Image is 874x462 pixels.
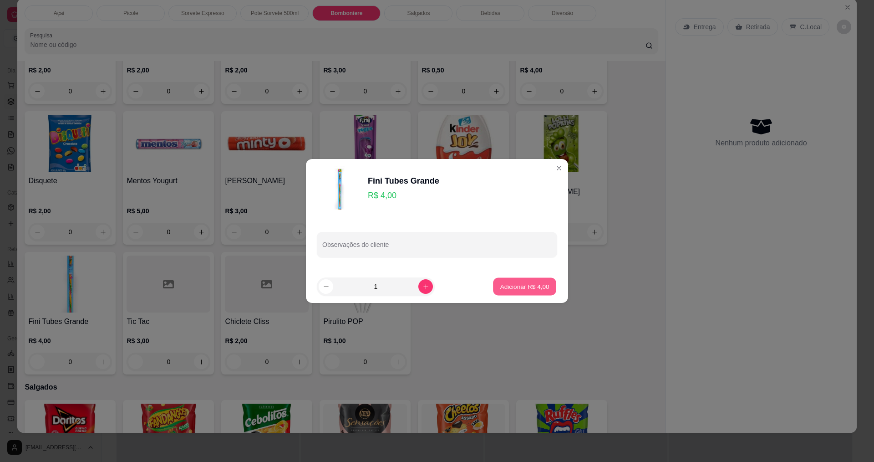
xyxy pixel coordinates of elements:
[493,278,556,296] button: Adicionar R$ 4,00
[322,244,552,253] input: Observações do cliente
[418,279,433,294] button: increase-product-quantity
[368,175,439,187] div: Fini Tubes Grande
[317,166,362,212] img: product-image
[368,189,439,202] p: R$ 4,00
[319,279,333,294] button: decrease-product-quantity
[500,282,549,291] p: Adicionar R$ 4,00
[552,161,566,175] button: Close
